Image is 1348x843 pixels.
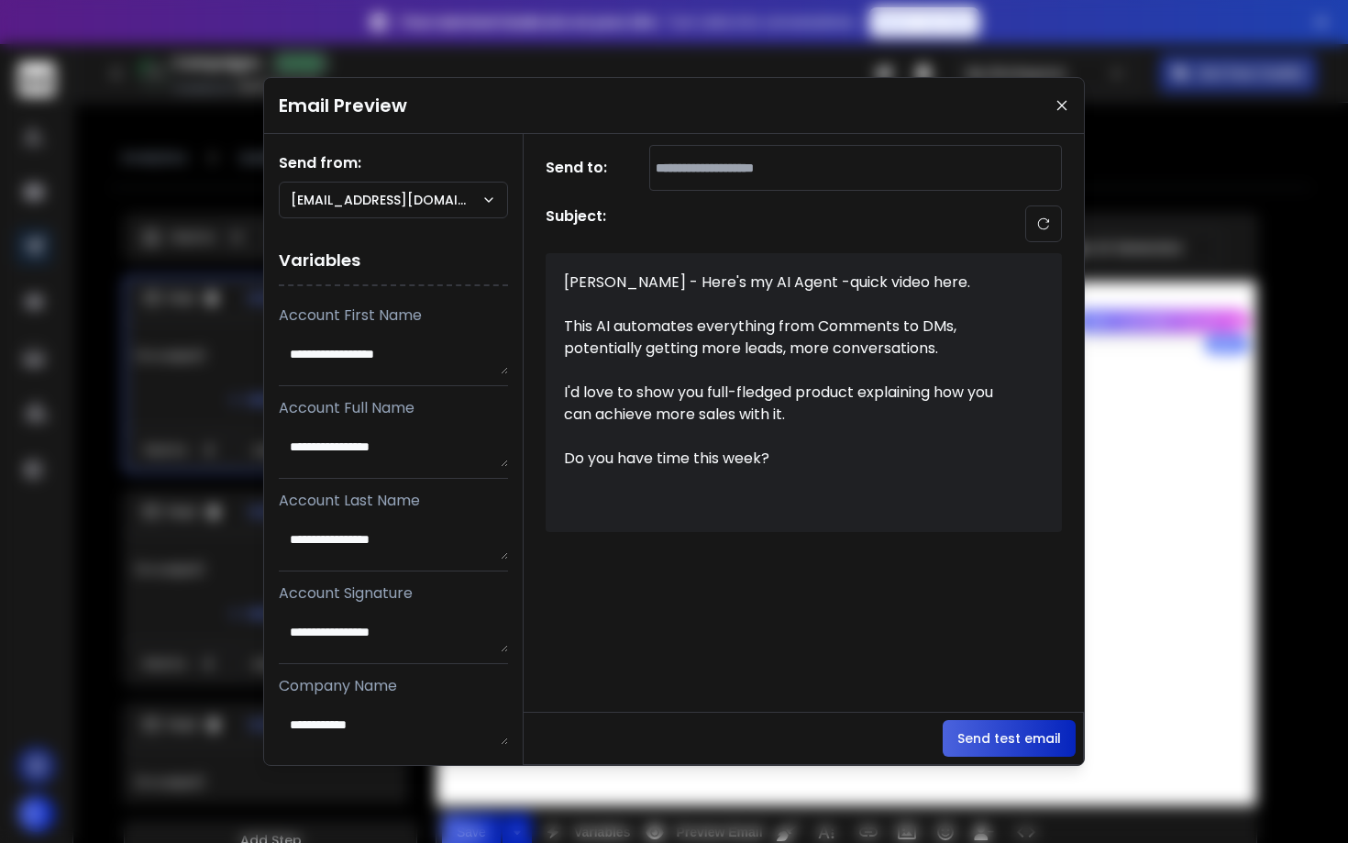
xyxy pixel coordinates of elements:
[279,582,508,605] p: Account Signature
[279,93,407,118] h1: Email Preview
[546,205,606,242] h1: Subject:
[279,490,508,512] p: Account Last Name
[564,448,1022,470] div: Do you have time this week?
[850,272,967,293] a: quick video here
[943,720,1076,757] button: Send test email
[564,316,1022,360] div: This AI automates everything from Comments to DMs, potentially getting more leads, more conversat...
[279,397,508,419] p: Account Full Name
[564,272,1022,294] div: [PERSON_NAME] - Here's my AI Agent - .
[279,152,508,174] h1: Send from:
[279,305,508,327] p: Account First Name
[279,237,508,286] h1: Variables
[546,157,619,179] h1: Send to:
[291,191,481,209] p: [EMAIL_ADDRESS][DOMAIN_NAME]
[564,382,1022,426] div: I'd love to show you full-fledged product explaining how you can achieve more sales with it.
[279,675,508,697] p: Company Name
